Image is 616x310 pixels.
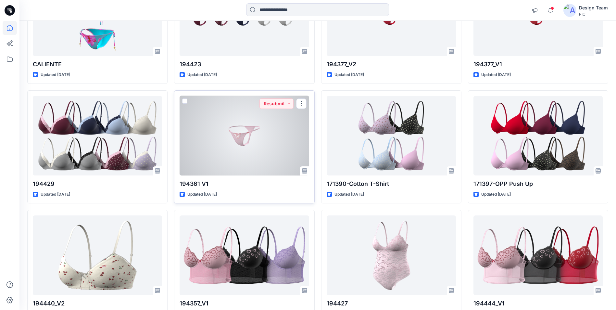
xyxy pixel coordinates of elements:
p: Updated [DATE] [481,71,511,78]
a: 171390-Cotton T-Shirt [327,96,456,175]
p: Updated [DATE] [334,191,364,198]
p: 194423 [180,60,309,69]
p: 194361 V1 [180,179,309,188]
div: PIC [579,12,608,17]
p: 194377_V2 [327,60,456,69]
p: 194440_V2 [33,299,162,308]
img: avatar [563,4,576,17]
a: 194357_V1 [180,215,309,295]
p: Updated [DATE] [187,71,217,78]
p: 194429 [33,179,162,188]
p: 194357_V1 [180,299,309,308]
a: 194361 V1 [180,96,309,175]
p: 171397-OPP Push Up [473,179,603,188]
a: 171397-OPP Push Up [473,96,603,175]
p: Updated [DATE] [334,71,364,78]
p: Updated [DATE] [41,71,70,78]
p: 194377_V1 [473,60,603,69]
div: Design Team [579,4,608,12]
a: 194440_V2 [33,215,162,295]
p: Updated [DATE] [481,191,511,198]
p: Updated [DATE] [41,191,70,198]
a: 194427 [327,215,456,295]
a: 194444_V1 [473,215,603,295]
p: Updated [DATE] [187,191,217,198]
p: 171390-Cotton T-Shirt [327,179,456,188]
a: 194429 [33,96,162,175]
p: 194427 [327,299,456,308]
p: CALIENTE [33,60,162,69]
p: 194444_V1 [473,299,603,308]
